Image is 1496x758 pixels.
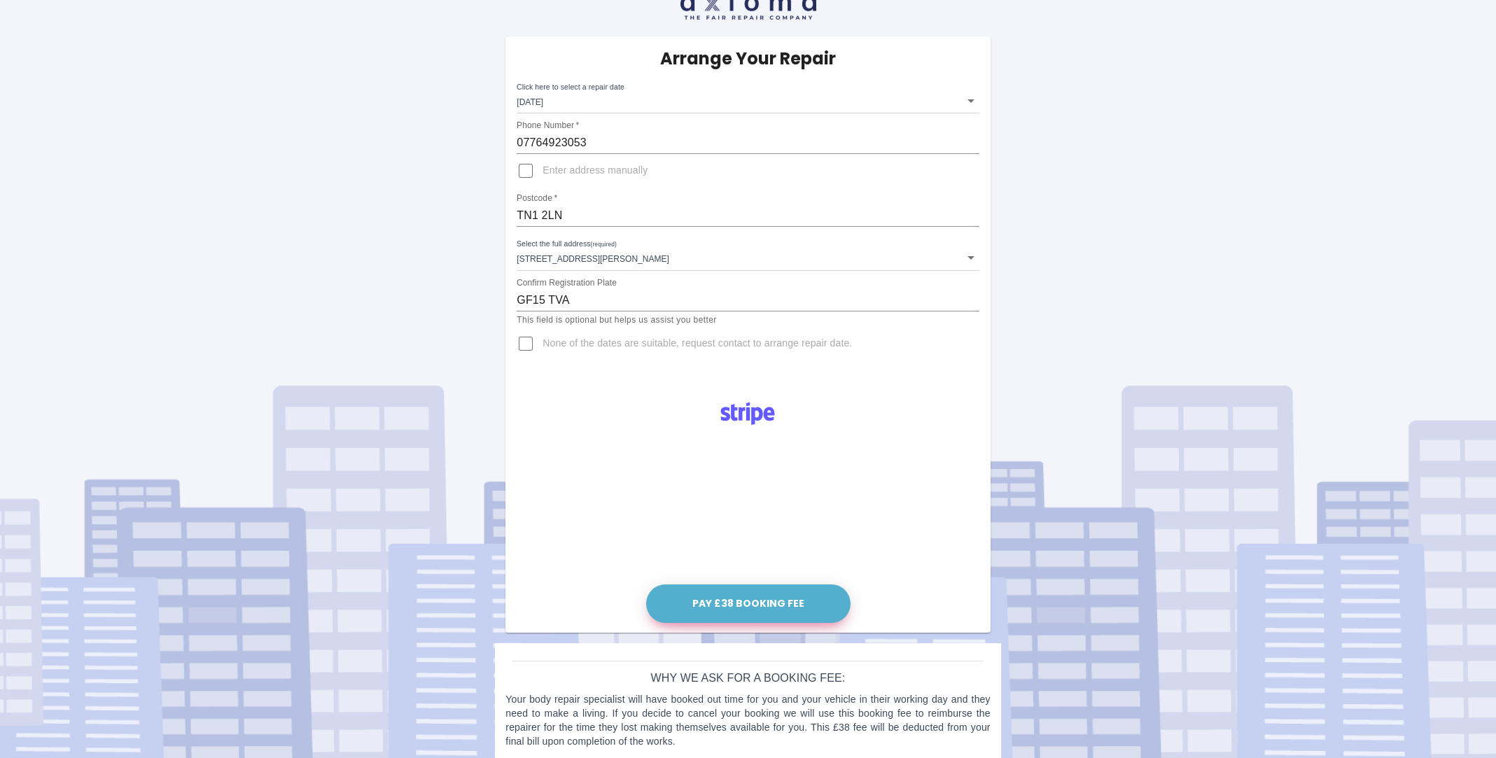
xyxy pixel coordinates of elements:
[517,88,979,113] div: [DATE]
[505,668,990,688] h6: Why we ask for a booking fee:
[517,276,617,288] label: Confirm Registration Plate
[713,397,783,430] img: Logo
[660,48,836,70] h5: Arrange Your Repair
[505,692,990,748] p: Your body repair specialist will have booked out time for you and your vehicle in their working d...
[517,192,557,204] label: Postcode
[543,164,648,178] span: Enter address manually
[591,241,617,248] small: (required)
[517,245,979,270] div: [STREET_ADDRESS][PERSON_NAME]
[517,120,579,132] label: Phone Number
[543,337,852,351] span: None of the dates are suitable, request contact to arrange repair date.
[646,584,851,623] button: Pay £38 Booking Fee
[643,435,853,580] iframe: Secure payment input frame
[517,82,624,92] label: Click here to select a repair date
[517,239,617,250] label: Select the full address
[517,314,979,328] p: This field is optional but helps us assist you better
